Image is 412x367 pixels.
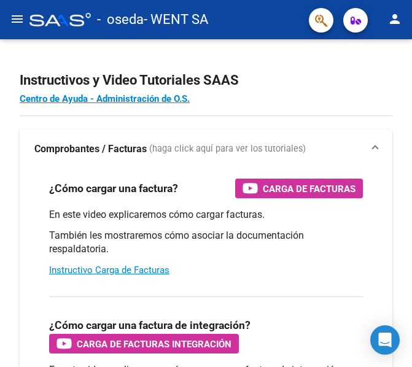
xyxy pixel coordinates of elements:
strong: Comprobantes / Facturas [34,142,147,156]
span: Carga de Facturas Integración [77,336,231,352]
a: Centro de Ayuda - Administración de O.S. [20,93,190,104]
div: Open Intercom Messenger [370,325,400,355]
a: Instructivo Carga de Facturas [49,265,169,276]
span: (haga click aquí para ver los tutoriales) [149,142,306,156]
h3: ¿Cómo cargar una factura de integración? [49,317,251,334]
h3: ¿Cómo cargar una factura? [49,180,178,197]
button: Carga de Facturas Integración [49,334,239,353]
mat-expansion-panel-header: Comprobantes / Facturas (haga click aquí para ver los tutoriales) [20,129,392,169]
mat-icon: menu [10,12,25,26]
span: - WENT SA [144,6,208,33]
span: - oseda [97,6,144,33]
button: Carga de Facturas [235,179,363,198]
h2: Instructivos y Video Tutoriales SAAS [20,69,392,92]
p: En este video explicaremos cómo cargar facturas. [49,208,363,222]
mat-icon: person [387,12,402,26]
p: También les mostraremos cómo asociar la documentación respaldatoria. [49,229,363,256]
span: Carga de Facturas [263,181,356,196]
